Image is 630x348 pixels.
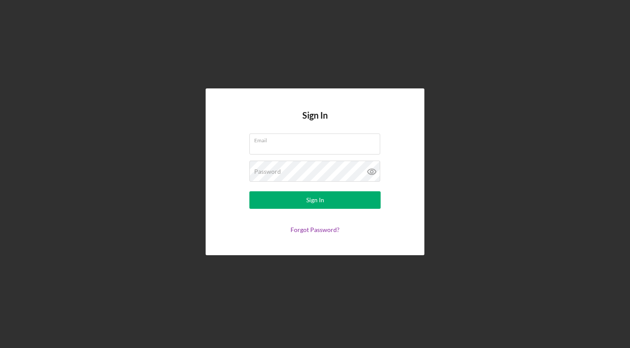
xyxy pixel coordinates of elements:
h4: Sign In [302,110,328,134]
a: Forgot Password? [290,226,339,233]
button: Sign In [249,191,381,209]
label: Email [254,134,380,144]
div: Sign In [306,191,324,209]
label: Password [254,168,281,175]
